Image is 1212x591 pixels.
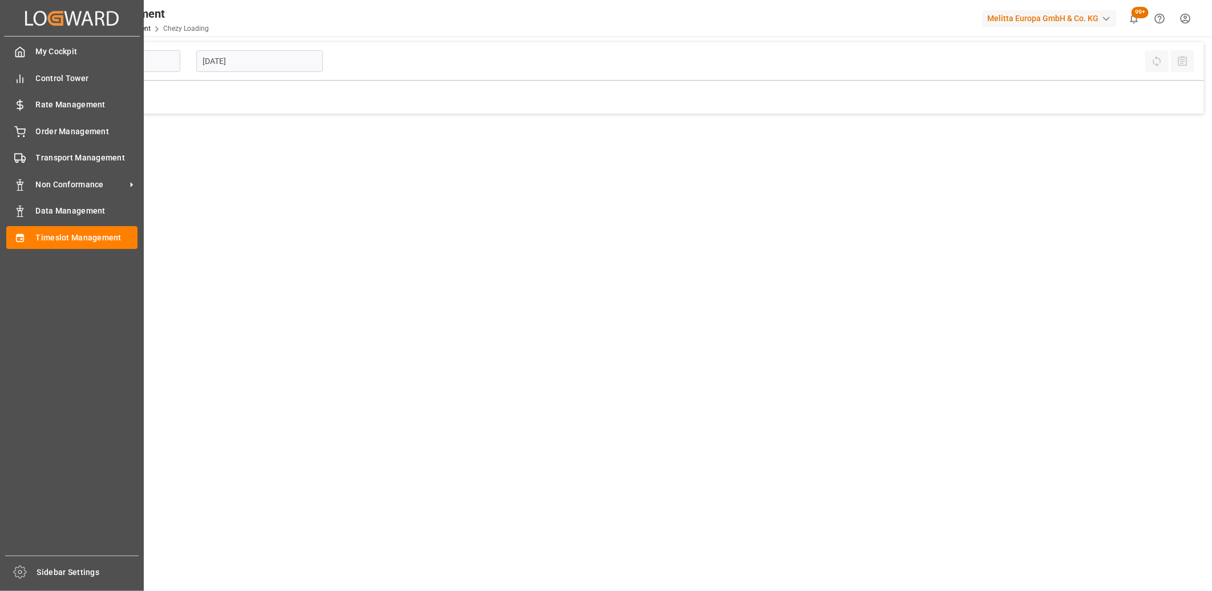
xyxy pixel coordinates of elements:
[6,226,138,248] a: Timeslot Management
[6,120,138,142] a: Order Management
[36,232,138,244] span: Timeslot Management
[983,7,1121,29] button: Melitta Europa GmbH & Co. KG
[196,50,323,72] input: DD-MM-YYYY
[6,41,138,63] a: My Cockpit
[1147,6,1173,31] button: Help Center
[36,99,138,111] span: Rate Management
[36,152,138,164] span: Transport Management
[983,10,1117,27] div: Melitta Europa GmbH & Co. KG
[6,67,138,89] a: Control Tower
[36,73,138,85] span: Control Tower
[6,147,138,169] a: Transport Management
[1132,7,1149,18] span: 99+
[36,205,138,217] span: Data Management
[36,126,138,138] span: Order Management
[6,200,138,222] a: Data Management
[36,46,138,58] span: My Cockpit
[1121,6,1147,31] button: show 100 new notifications
[36,179,126,191] span: Non Conformance
[37,566,139,578] span: Sidebar Settings
[6,94,138,116] a: Rate Management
